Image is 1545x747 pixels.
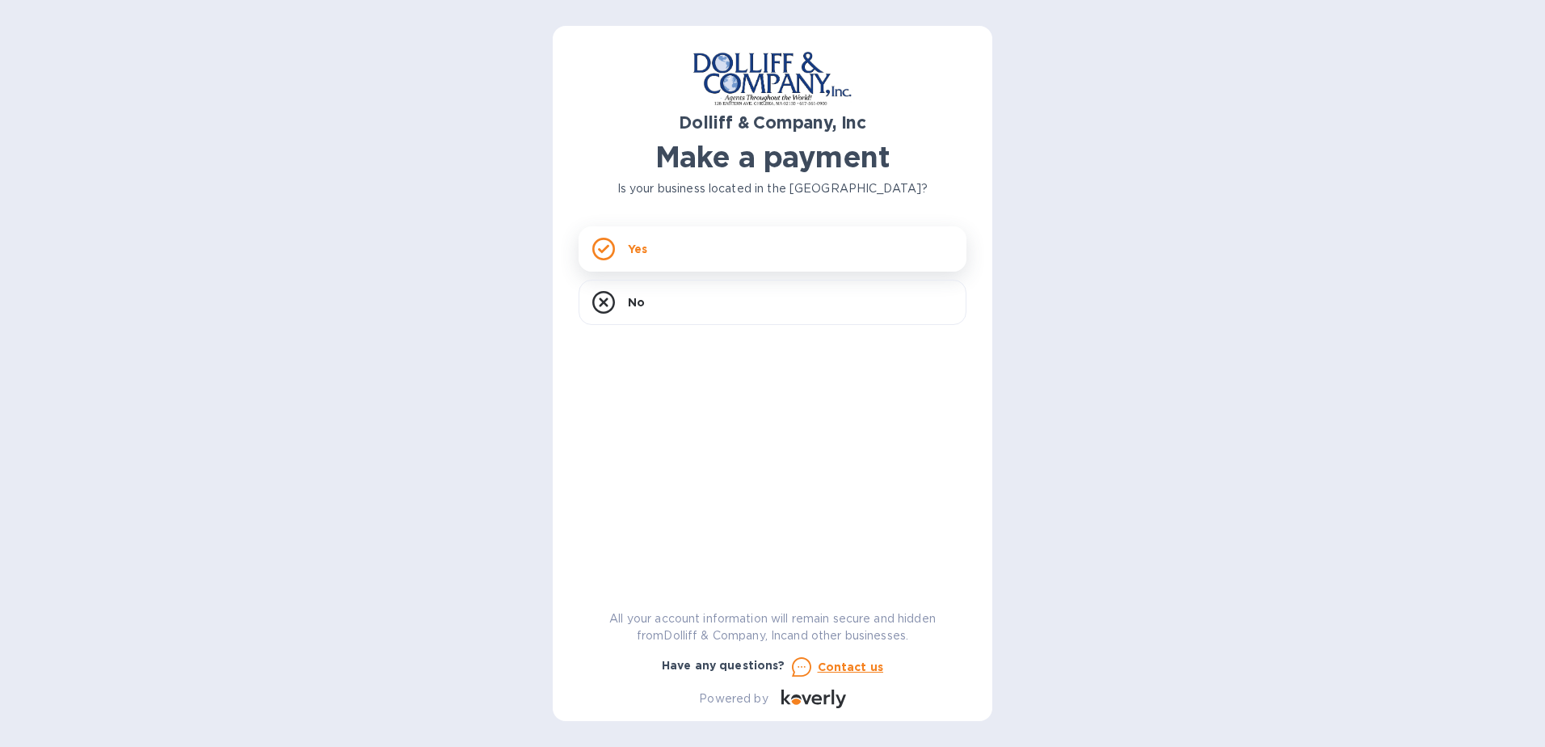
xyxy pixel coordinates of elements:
[818,660,884,673] u: Contact us
[579,180,966,197] p: Is your business located in the [GEOGRAPHIC_DATA]?
[579,140,966,174] h1: Make a payment
[662,659,785,672] b: Have any questions?
[628,241,647,257] p: Yes
[699,690,768,707] p: Powered by
[679,112,866,133] b: Dolliff & Company, Inc
[579,610,966,644] p: All your account information will remain secure and hidden from Dolliff & Company, Inc and other ...
[628,294,645,310] p: No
